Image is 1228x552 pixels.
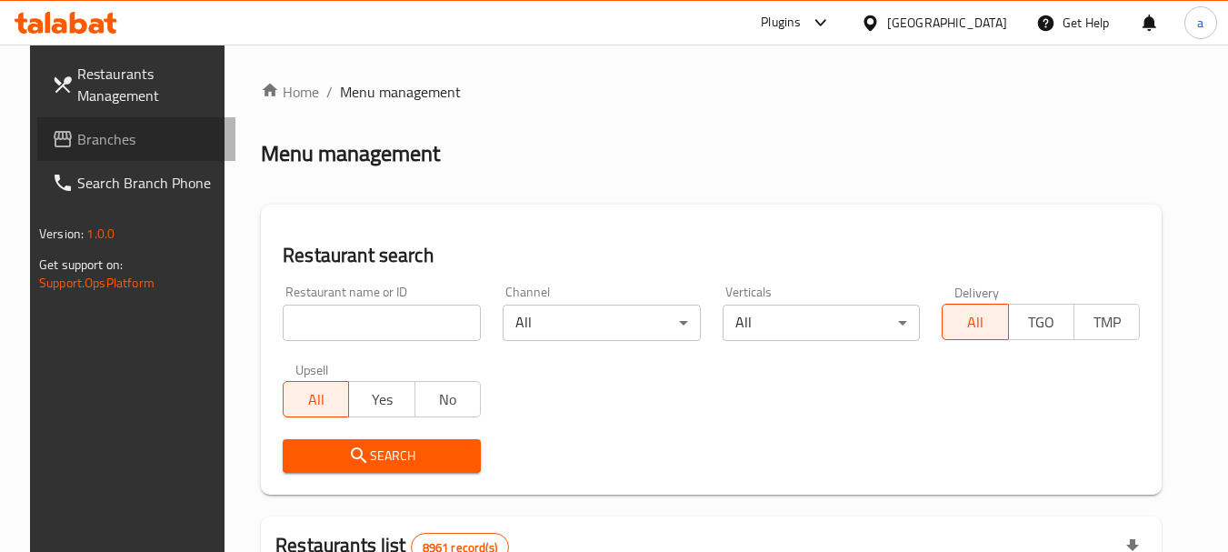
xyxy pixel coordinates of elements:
[423,386,474,413] span: No
[283,439,481,473] button: Search
[39,271,155,295] a: Support.OpsPlatform
[723,305,921,341] div: All
[761,12,801,34] div: Plugins
[77,172,221,194] span: Search Branch Phone
[77,128,221,150] span: Branches
[1082,309,1133,336] span: TMP
[261,81,1162,103] nav: breadcrumb
[37,161,235,205] a: Search Branch Phone
[1197,13,1203,33] span: a
[414,381,481,417] button: No
[503,305,701,341] div: All
[942,304,1008,340] button: All
[887,13,1007,33] div: [GEOGRAPHIC_DATA]
[295,363,329,376] label: Upsell
[356,386,407,413] span: Yes
[340,81,461,103] span: Menu management
[77,63,221,106] span: Restaurants Management
[283,242,1140,269] h2: Restaurant search
[297,445,466,467] span: Search
[261,139,440,168] h2: Menu management
[283,381,349,417] button: All
[291,386,342,413] span: All
[86,222,115,246] span: 1.0.0
[261,81,319,103] a: Home
[326,81,333,103] li: /
[950,309,1001,336] span: All
[348,381,414,417] button: Yes
[39,253,123,276] span: Get support on:
[39,222,84,246] span: Version:
[37,117,235,161] a: Branches
[1008,304,1074,340] button: TGO
[37,52,235,117] a: Restaurants Management
[283,305,481,341] input: Search for restaurant name or ID..
[1073,304,1140,340] button: TMP
[1016,309,1067,336] span: TGO
[954,286,1000,298] label: Delivery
